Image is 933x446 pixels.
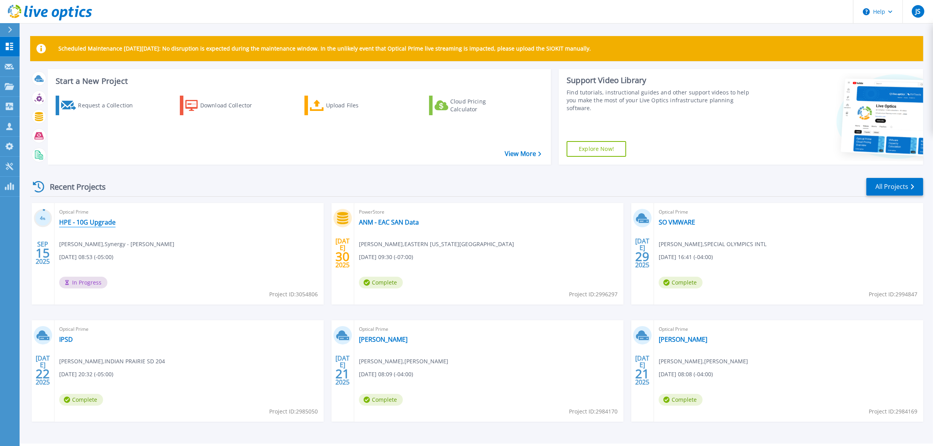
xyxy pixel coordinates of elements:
[56,96,143,115] a: Request a Collection
[359,357,448,366] span: [PERSON_NAME] , [PERSON_NAME]
[659,370,713,379] span: [DATE] 08:08 (-04:00)
[36,370,50,377] span: 22
[59,370,113,379] span: [DATE] 20:32 (-05:00)
[59,253,113,261] span: [DATE] 08:53 (-05:00)
[359,335,408,343] a: [PERSON_NAME]
[59,218,116,226] a: HPE - 10G Upgrade
[30,177,116,196] div: Recent Projects
[335,356,350,384] div: [DATE] 2025
[59,277,107,288] span: In Progress
[59,335,73,343] a: IPSD
[915,8,920,15] span: JS
[359,253,413,261] span: [DATE] 09:30 (-07:00)
[335,370,350,377] span: 21
[429,96,516,115] a: Cloud Pricing Calculator
[869,290,917,299] span: Project ID: 2994847
[35,239,50,267] div: SEP 2025
[569,407,618,416] span: Project ID: 2984170
[59,325,319,334] span: Optical Prime
[59,208,319,216] span: Optical Prime
[59,240,174,248] span: [PERSON_NAME] , Synergy - [PERSON_NAME]
[869,407,917,416] span: Project ID: 2984169
[359,370,413,379] span: [DATE] 08:09 (-04:00)
[59,357,165,366] span: [PERSON_NAME] , INDIAN PRAIRIE SD 204
[269,290,318,299] span: Project ID: 3054806
[567,89,754,112] div: Find tutorials, instructional guides and other support videos to help you make the most of your L...
[866,178,923,196] a: All Projects
[659,208,919,216] span: Optical Prime
[505,150,541,158] a: View More
[335,253,350,260] span: 30
[450,98,513,113] div: Cloud Pricing Calculator
[359,218,419,226] a: ANM - EAC SAN Data
[269,407,318,416] span: Project ID: 2985050
[43,216,45,221] span: %
[359,277,403,288] span: Complete
[326,98,389,113] div: Upload Files
[35,356,50,384] div: [DATE] 2025
[569,290,618,299] span: Project ID: 2996297
[659,253,713,261] span: [DATE] 16:41 (-04:00)
[335,239,350,267] div: [DATE] 2025
[34,214,52,223] h3: 4
[659,335,707,343] a: [PERSON_NAME]
[659,240,766,248] span: [PERSON_NAME] , SPECIAL OLYMPICS INTL
[567,141,626,157] a: Explore Now!
[659,357,748,366] span: [PERSON_NAME] , [PERSON_NAME]
[200,98,263,113] div: Download Collector
[36,250,50,256] span: 15
[78,98,141,113] div: Request a Collection
[659,325,919,334] span: Optical Prime
[635,239,650,267] div: [DATE] 2025
[359,208,619,216] span: PowerStore
[359,240,514,248] span: [PERSON_NAME] , EASTERN [US_STATE][GEOGRAPHIC_DATA]
[635,370,649,377] span: 21
[635,253,649,260] span: 29
[567,75,754,85] div: Support Video Library
[359,325,619,334] span: Optical Prime
[659,218,695,226] a: SO VMWARE
[56,77,541,85] h3: Start a New Project
[659,394,703,406] span: Complete
[58,45,591,52] p: Scheduled Maintenance [DATE][DATE]: No disruption is expected during the maintenance window. In t...
[659,277,703,288] span: Complete
[304,96,392,115] a: Upload Files
[635,356,650,384] div: [DATE] 2025
[180,96,267,115] a: Download Collector
[359,394,403,406] span: Complete
[59,394,103,406] span: Complete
